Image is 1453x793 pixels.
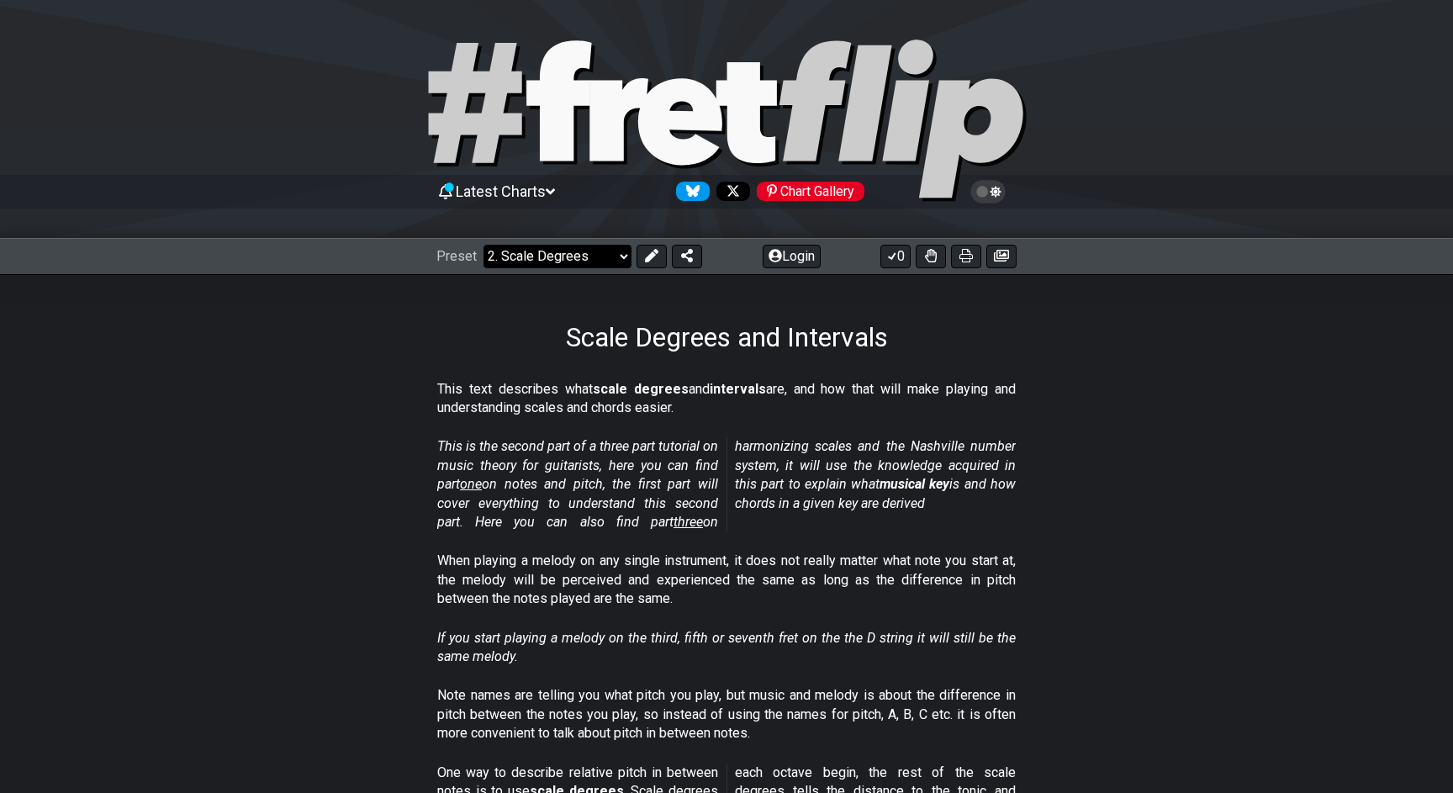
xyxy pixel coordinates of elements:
[460,476,482,492] span: one
[750,182,864,201] a: #fretflip at Pinterest
[437,438,1016,530] em: This is the second part of a three part tutorial on music theory for guitarists, here you can fin...
[951,245,981,268] button: Print
[436,248,477,264] span: Preset
[637,245,667,268] button: Edit Preset
[437,552,1016,608] p: When playing a melody on any single instrument, it does not really matter what note you start at,...
[672,245,702,268] button: Share Preset
[456,182,546,200] span: Latest Charts
[986,245,1017,268] button: Create image
[593,381,689,397] strong: scale degrees
[763,245,821,268] button: Login
[437,380,1016,418] p: This text describes what and are, and how that will make playing and understanding scales and cho...
[566,321,888,353] h1: Scale Degrees and Intervals
[437,686,1016,743] p: Note names are telling you what pitch you play, but music and melody is about the difference in p...
[880,245,911,268] button: 0
[916,245,946,268] button: Toggle Dexterity for all fretkits
[710,381,766,397] strong: intervals
[710,182,750,201] a: Follow #fretflip at X
[979,184,998,199] span: Toggle light / dark theme
[757,182,864,201] div: Chart Gallery
[880,476,949,492] strong: musical key
[437,630,1016,664] em: If you start playing a melody on the third, fifth or seventh fret on the the D string it will sti...
[674,514,703,530] span: three
[669,182,710,201] a: Follow #fretflip at Bluesky
[483,245,631,268] select: Preset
